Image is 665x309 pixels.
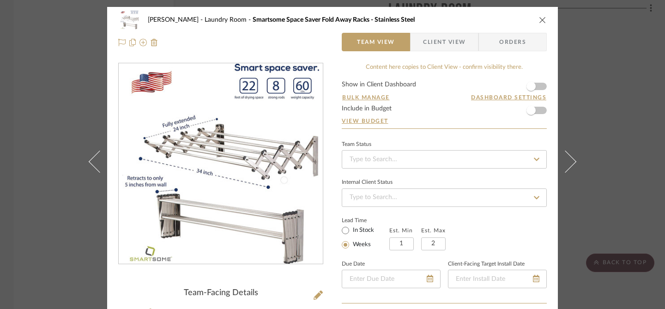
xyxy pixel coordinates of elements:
span: Smartsome Space Saver Fold Away Racks - Stainless Steel [253,17,415,23]
input: Type to Search… [342,188,547,207]
div: Team-Facing Details [118,288,323,298]
label: Due Date [342,262,365,267]
span: Client View [423,33,465,51]
img: Remove from project [151,39,158,46]
input: Type to Search… [342,150,547,169]
img: 6a98883d-7b19-4377-b37e-36d44226274c_436x436.jpg [122,64,319,264]
label: Est. Min [389,227,413,234]
img: 6a98883d-7b19-4377-b37e-36d44226274c_48x40.jpg [118,11,140,29]
label: Lead Time [342,216,389,224]
div: Internal Client Status [342,180,393,185]
span: Team View [357,33,395,51]
input: Enter Install Date [448,270,547,288]
label: Client-Facing Target Install Date [448,262,525,267]
div: Team Status [342,142,371,147]
mat-radio-group: Select item type [342,224,389,250]
label: In Stock [351,226,374,235]
button: Bulk Manage [342,93,390,102]
span: [PERSON_NAME] [148,17,205,23]
label: Weeks [351,241,371,249]
span: Orders [489,33,536,51]
div: Content here copies to Client View - confirm visibility there. [342,63,547,72]
a: View Budget [342,117,547,125]
div: 0 [119,64,323,264]
span: Laundry Room [205,17,253,23]
input: Enter Due Date [342,270,441,288]
label: Est. Max [421,227,446,234]
button: close [538,16,547,24]
button: Dashboard Settings [471,93,547,102]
